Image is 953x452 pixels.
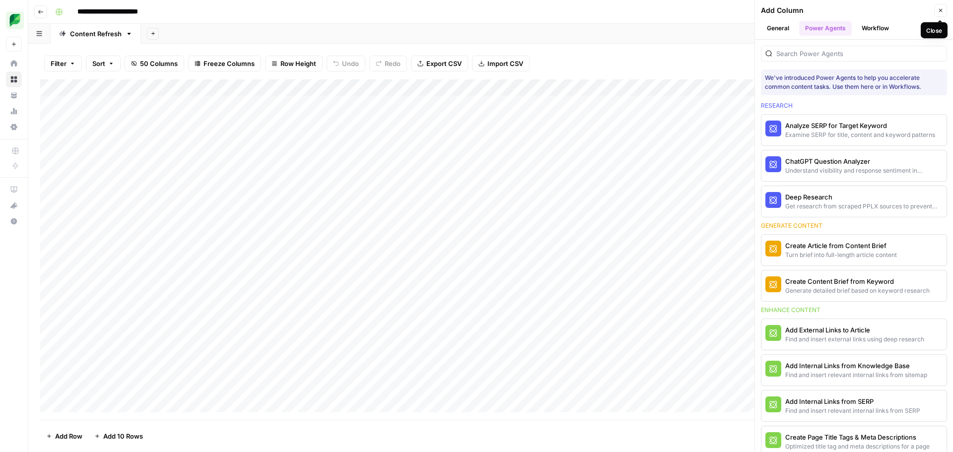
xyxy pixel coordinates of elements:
div: ChatGPT Question Analyzer [785,156,943,166]
div: Deep Research [785,192,943,202]
button: Power Agents [799,21,852,36]
button: Undo [327,56,365,71]
div: Create Page Title Tags & Meta Descriptions [785,432,930,442]
div: Get research from scraped PPLX sources to prevent source hallucination [785,202,943,211]
div: Add External Links to Article [785,325,924,335]
button: Export CSV [411,56,468,71]
button: Deep ResearchGet research from scraped PPLX sources to prevent source hallucination [761,186,947,217]
span: Export CSV [426,59,462,68]
a: Settings [6,119,22,135]
button: Create Content Brief from KeywordGenerate detailed brief based on keyword research [761,270,947,301]
a: Content Refresh [51,24,141,44]
span: Row Height [280,59,316,68]
button: Workspace: SproutSocial [6,8,22,33]
div: Turn brief into full-length article content [785,251,897,259]
span: Freeze Columns [204,59,255,68]
button: ChatGPT Question AnalyzerUnderstand visibility and response sentiment in ChatGPT [761,150,947,181]
div: We've introduced Power Agents to help you accelerate common content tasks. Use them here or in Wo... [765,73,943,91]
div: Analyze SERP for Target Keyword [785,121,935,130]
a: Home [6,56,22,71]
button: Import CSV [472,56,530,71]
button: General [761,21,795,36]
div: Create Article from Content Brief [785,241,897,251]
a: Usage [6,103,22,119]
button: Add Internal Links from SERPFind and insert relevant internal links from SERP [761,390,947,421]
span: Filter [51,59,67,68]
button: Analyze SERP for Target KeywordExamine SERP for title, content and keyword patterns [761,115,947,145]
span: Redo [385,59,401,68]
div: Enhance content [761,306,947,315]
div: Add Internal Links from Knowledge Base [785,361,927,371]
button: What's new? [6,197,22,213]
span: Add 10 Rows [103,431,143,441]
div: Generate content [761,221,947,230]
button: 50 Columns [125,56,184,71]
img: SproutSocial Logo [6,11,24,29]
div: Add Internal Links from SERP [785,396,920,406]
div: Examine SERP for title, content and keyword patterns [785,130,935,139]
div: Content Refresh [70,29,122,39]
span: Import CSV [487,59,523,68]
div: Close [926,26,942,35]
div: Find and insert relevant internal links from sitemap [785,371,927,380]
a: Your Data [6,87,22,103]
div: What's new? [6,198,21,213]
div: Optimized title tag and meta descriptions for a page [785,442,930,451]
button: Filter [44,56,82,71]
button: Add 10 Rows [88,428,149,444]
div: Find and insert relevant internal links from SERP [785,406,920,415]
button: Sort [86,56,121,71]
button: Workflow [856,21,895,36]
button: Help + Support [6,213,22,229]
button: Add Internal Links from Knowledge BaseFind and insert relevant internal links from sitemap [761,355,947,386]
button: Add External Links to ArticleFind and insert external links using deep research [761,319,947,350]
a: Browse [6,71,22,87]
button: Redo [369,56,407,71]
button: Create Article from Content BriefTurn brief into full-length article content [761,235,947,265]
div: Understand visibility and response sentiment in ChatGPT [785,166,943,175]
div: Create Content Brief from Keyword [785,276,930,286]
span: Add Row [55,431,82,441]
div: Generate detailed brief based on keyword research [785,286,930,295]
span: Undo [342,59,359,68]
a: AirOps Academy [6,182,22,197]
input: Search Power Agents [776,49,943,59]
span: Sort [92,59,105,68]
div: Research [761,101,947,110]
button: Freeze Columns [188,56,261,71]
button: Row Height [265,56,323,71]
button: Add Row [40,428,88,444]
span: 50 Columns [140,59,178,68]
div: Find and insert external links using deep research [785,335,924,344]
